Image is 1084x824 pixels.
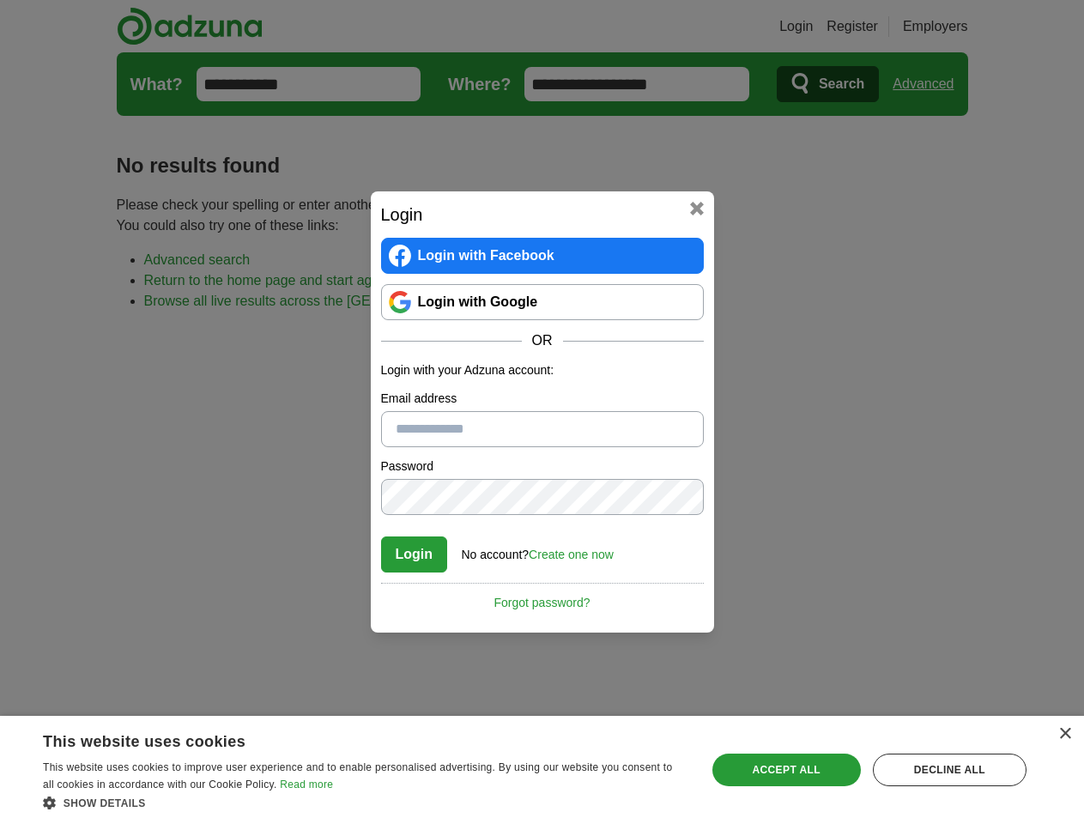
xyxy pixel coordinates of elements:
span: This website uses cookies to improve user experience and to enable personalised advertising. By u... [43,761,672,791]
button: Login [381,536,448,573]
div: Decline all [873,754,1026,786]
label: Email address [381,390,704,408]
span: OR [522,330,563,351]
h2: Login [381,202,704,227]
a: Login with Facebook [381,238,704,274]
div: No account? [462,536,614,564]
div: This website uses cookies [43,726,643,752]
div: Show details [43,794,686,811]
a: Read more, opens a new window [280,779,333,791]
a: Login with Google [381,284,704,320]
span: Show details [64,797,146,809]
a: Create one now [529,548,614,561]
p: Login with your Adzuna account: [381,361,704,379]
label: Password [381,457,704,476]
div: Close [1058,728,1071,741]
div: Accept all [712,754,861,786]
a: Forgot password? [381,583,704,612]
